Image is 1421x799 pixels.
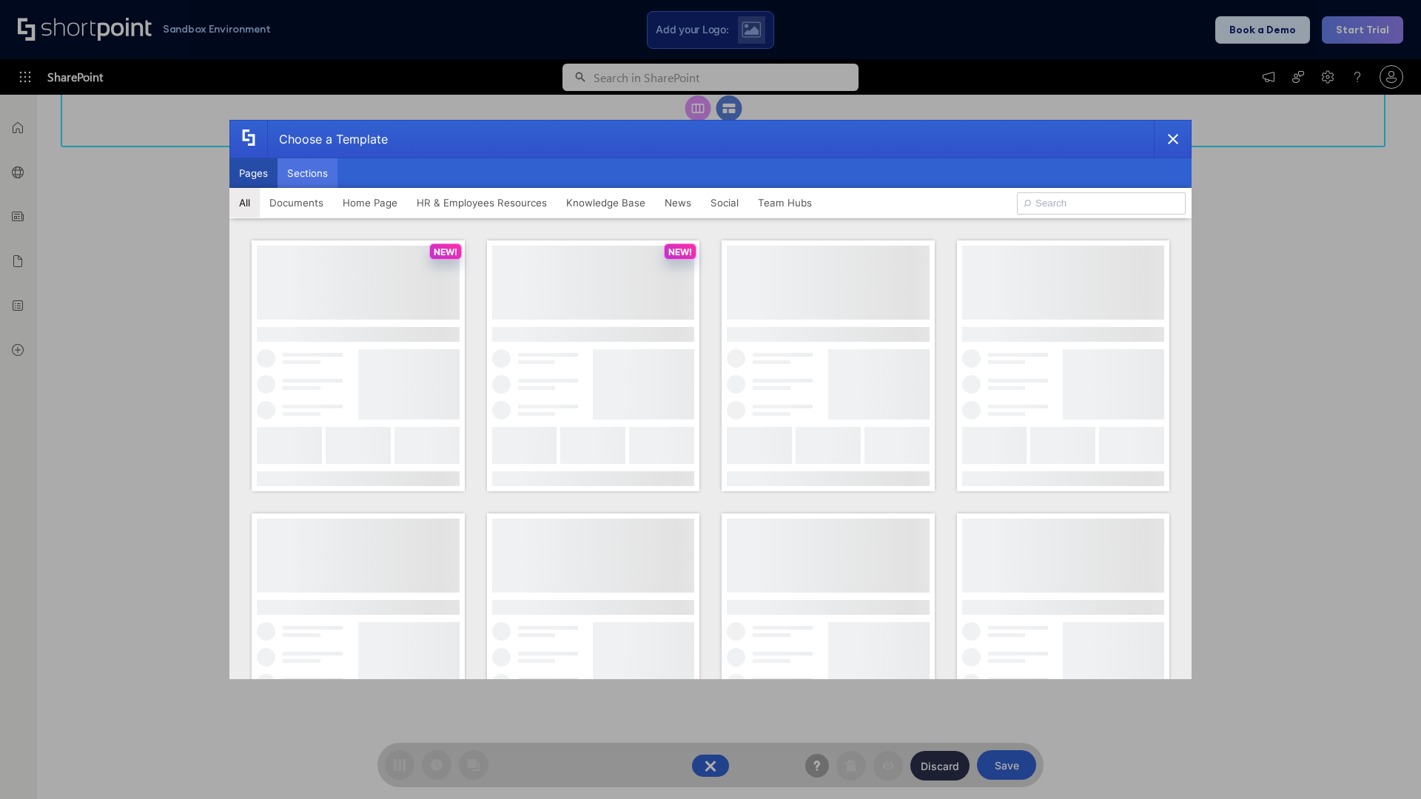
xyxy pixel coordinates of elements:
button: Pages [229,158,278,188]
button: Sections [278,158,337,188]
button: Team Hubs [748,188,822,218]
button: Documents [260,188,333,218]
iframe: Chat Widget [1347,728,1421,799]
button: All [229,188,260,218]
button: News [655,188,701,218]
button: HR & Employees Resources [407,188,557,218]
input: Search [1017,192,1186,215]
div: Choose a Template [267,121,388,158]
p: NEW! [434,246,457,257]
button: Social [701,188,748,218]
button: Home Page [333,188,407,218]
button: Knowledge Base [557,188,655,218]
div: template selector [229,120,1192,679]
p: NEW! [668,246,692,257]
